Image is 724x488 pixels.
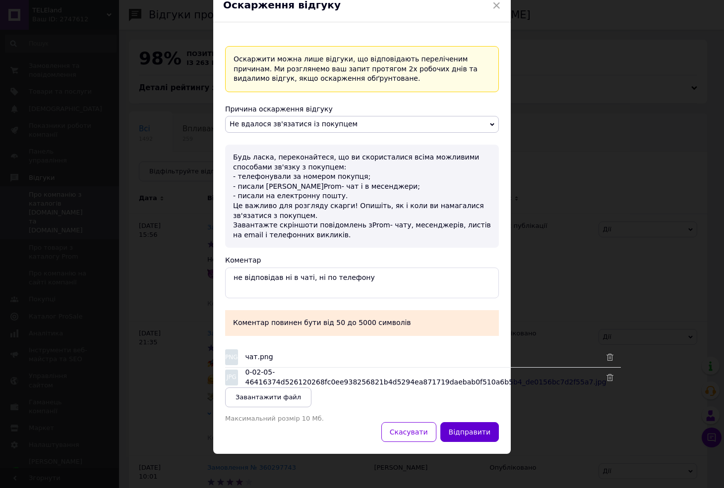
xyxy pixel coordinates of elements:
[225,268,499,298] textarea: не відповідав ні в чаті, ні по телефону
[227,373,237,381] span: JPG
[225,387,311,407] button: Завантажити файл
[440,422,499,442] button: Відправити
[225,415,374,422] p: Максимальний розмір 10 Мб.
[225,145,499,248] div: Будь ласка, переконайтеся, що ви скористалися всіма можливими способами зв'язку з покупцем: - тел...
[245,368,606,386] span: 0-02-05-46416374d526120268fc0ee938256821b4d5294ea871719daebab0f510a6b5b4_de0156bc7d2f55a7.jpg
[236,393,301,401] span: Завантажити файл
[225,105,333,113] span: Причина оскарження відгуку
[225,46,499,92] div: Оскаржити можна лише відгуки, що відповідають переліченим причинам. Ми розглянемо ваш запит протя...
[230,120,358,128] span: Не вдалося зв'язатися із покупцем
[381,422,436,442] button: Скасувати
[225,353,238,362] span: PNG
[225,310,499,336] div: Коментар повинен бути від 50 до 5000 символів
[245,353,273,361] span: чат.png
[225,256,261,264] label: Коментар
